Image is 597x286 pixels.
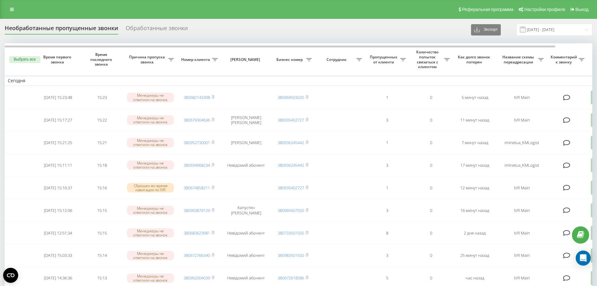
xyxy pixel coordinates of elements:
td: [DATE] 15:23:48 [36,87,80,108]
td: IVR Main [497,245,547,266]
a: 380962004039 [184,275,210,281]
a: 380935402727 [278,185,304,191]
span: Причина пропуска звонка [127,55,168,64]
td: 0 [409,245,453,266]
td: 12 минут назад [453,177,497,198]
div: Open Intercom Messenger [576,251,591,266]
div: Менеджеры не ответили на звонок [127,160,174,170]
td: 5 минут назад [453,87,497,108]
td: IVR Main [497,177,547,198]
a: 380674858211 [184,185,210,191]
a: 380934968234 [184,162,210,168]
td: [DATE] 15:21:25 [36,132,80,153]
td: 3 [365,200,409,221]
a: 380672618586 [278,275,304,281]
span: Как долго звонок потерян [458,55,492,64]
td: [DATE] 15:11:11 [36,154,80,176]
td: [DATE] 15:17:27 [36,110,80,131]
td: 0 [409,110,453,131]
td: IVR Main [497,200,547,221]
a: 380936245442 [278,140,304,145]
div: Менеджеры не ответили на звонок [127,93,174,102]
a: 380983501500 [278,252,304,258]
td: Невідомий абонент [221,154,271,176]
td: 3 [365,110,409,131]
td: 16 минут назад [453,200,497,221]
td: Невідомий абонент [221,222,271,244]
td: 0 [409,132,453,153]
div: Менеджеры не ответили на звонок [127,251,174,260]
td: Капустян [PERSON_NAME] [221,200,271,221]
td: IVR Main [497,87,547,108]
td: Невідомий абонент [221,245,271,266]
a: 380935402727 [278,117,304,123]
td: 3 [365,245,409,266]
td: 1 [365,177,409,198]
span: Настройки профиля [524,7,565,12]
td: 15:22 [80,110,124,131]
div: Сброшен во время навигации по IVR [127,183,174,192]
td: [DATE] 15:16:37 [36,177,80,198]
td: 15:18 [80,154,124,176]
a: 380965607500 [278,208,304,213]
td: iminetua_KMLogist [497,132,547,153]
td: 0 [409,200,453,221]
a: 380733501500 [278,230,304,236]
button: Экспорт [471,24,501,35]
td: 8 [365,222,409,244]
td: IVR Main [497,222,547,244]
td: [PERSON_NAME] [221,132,271,153]
td: 0 [409,154,453,176]
span: Реферальная программа [462,7,513,12]
span: Сотрудник [318,57,356,62]
span: Количество попыток связаться с клиентом [412,50,444,69]
span: Комментарий к звонку [550,55,579,64]
span: [PERSON_NAME] [226,57,266,62]
td: IVR Main [497,110,547,131]
span: Бизнес номер [274,57,306,62]
td: [DATE] 15:03:33 [36,245,80,266]
a: 380952730001 [184,140,210,145]
a: 380679304636 [184,117,210,123]
div: Менеджеры не ответили на звонок [127,228,174,238]
span: Пропущенных от клиента [368,55,400,64]
td: 2 дня назад [453,222,497,244]
a: 380672766340 [184,252,210,258]
td: 11 минут назад [453,110,497,131]
div: Менеджеры не ответили на звонок [127,115,174,125]
td: 0 [409,222,453,244]
td: 25 минут назад [453,245,497,266]
a: 380963879129 [184,208,210,213]
div: Менеджеры не ответили на звонок [127,138,174,147]
td: 0 [409,177,453,198]
div: Необработанные пропущенные звонки [5,25,118,35]
td: 17 минут назад [453,154,497,176]
div: Менеджеры не ответили на звонок [127,273,174,283]
td: [DATE] 15:12:06 [36,200,80,221]
td: 15:15 [80,200,124,221]
span: Название схемы переадресации [500,55,538,64]
td: iminetua_KMLogist [497,154,547,176]
button: Выбрать все [9,56,40,63]
td: 15:21 [80,132,124,153]
td: 1 [365,87,409,108]
td: 0 [409,87,453,108]
td: 7 минут назад [453,132,497,153]
td: [PERSON_NAME] [PERSON_NAME] [221,110,271,131]
a: 380683623981 [184,230,210,236]
td: 15:14 [80,245,124,266]
span: Номер клиента [180,57,212,62]
span: Выход [575,7,589,12]
span: Время первого звонка [41,55,75,64]
td: 15:16 [80,177,124,198]
a: 380969503020 [278,94,304,100]
span: Время последнего звонка [85,52,119,67]
button: Open CMP widget [3,268,18,283]
td: 1 [365,132,409,153]
td: [DATE] 12:51:34 [36,222,80,244]
div: Обработанные звонки [126,25,188,35]
td: 3 [365,154,409,176]
a: 380936245442 [278,162,304,168]
div: Менеджеры не ответили на звонок [127,206,174,215]
td: 15:23 [80,87,124,108]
